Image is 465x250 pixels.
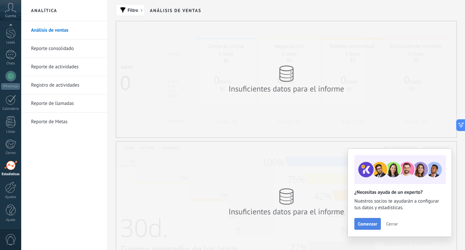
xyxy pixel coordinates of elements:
div: Listas [1,130,20,134]
a: Reporte de llamadas [31,94,101,113]
li: Reporte consolidado [21,40,107,58]
span: Cerrar [386,222,398,226]
li: Reporte de actividades [21,58,107,76]
span: Cuenta [5,14,16,18]
div: Insuficientes datos para el informe [228,84,345,94]
a: Reporte de Metas [31,113,101,131]
button: Comenzar [354,218,381,230]
a: Análisis de ventas [31,21,101,40]
h2: ¿Necesitas ayuda de un experto? [354,189,445,195]
li: Registro de actividades [21,76,107,94]
div: Leads [1,41,20,45]
li: Reporte de Metas [21,113,107,131]
button: Filtro [116,4,145,16]
li: Reporte de llamadas [21,94,107,113]
div: Chats [1,61,20,66]
a: Reporte de actividades [31,58,101,76]
div: Ajustes [1,195,20,199]
div: Ayuda [1,218,20,222]
a: Reporte consolidado [31,40,101,58]
a: Registro de actividades [31,76,101,94]
div: Correo [1,151,20,155]
div: Estadísticas [1,172,20,176]
li: Análisis de ventas [21,21,107,40]
span: Comenzar [358,222,377,226]
span: Nuestros socios te ayudarán a configurar tus datos y estadísticas. [354,198,445,211]
button: Cerrar [383,219,401,229]
div: Calendario [1,107,20,111]
div: Insuficientes datos para el informe [228,207,345,217]
span: Filtro [128,8,138,12]
div: WhatsApp [1,83,20,90]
